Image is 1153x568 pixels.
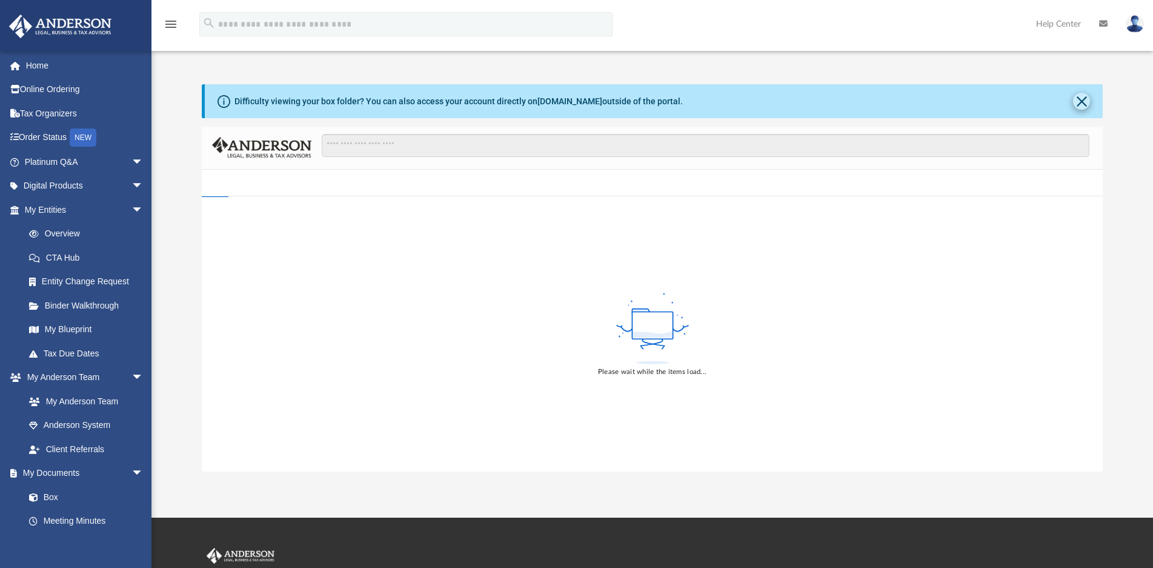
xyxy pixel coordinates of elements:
img: User Pic [1126,15,1144,33]
a: Box [17,485,150,509]
span: arrow_drop_down [131,174,156,199]
a: Order StatusNEW [8,125,162,150]
a: Meeting Minutes [17,509,156,533]
a: Online Ordering [8,78,162,102]
span: arrow_drop_down [131,366,156,390]
a: My Anderson Team [17,389,150,413]
a: Overview [17,222,162,246]
button: Close [1073,93,1090,110]
a: Entity Change Request [17,270,162,294]
span: arrow_drop_down [131,461,156,486]
input: Search files and folders [322,134,1089,157]
a: menu [164,23,178,32]
a: Platinum Q&Aarrow_drop_down [8,150,162,174]
i: menu [164,17,178,32]
span: arrow_drop_down [131,150,156,175]
a: Anderson System [17,413,156,438]
img: Anderson Advisors Platinum Portal [204,548,277,564]
a: Home [8,53,162,78]
a: My Blueprint [17,318,156,342]
a: My Documentsarrow_drop_down [8,461,156,486]
a: My Anderson Teamarrow_drop_down [8,366,156,390]
div: Difficulty viewing your box folder? You can also access your account directly on outside of the p... [234,95,683,108]
a: Client Referrals [17,437,156,461]
a: Tax Due Dates [17,341,162,366]
div: Please wait while the items load... [598,367,706,378]
span: arrow_drop_down [131,198,156,222]
a: CTA Hub [17,246,162,270]
i: search [202,16,216,30]
div: NEW [70,129,96,147]
a: Digital Productsarrow_drop_down [8,174,162,198]
a: Binder Walkthrough [17,293,162,318]
a: My Entitiesarrow_drop_down [8,198,162,222]
img: Anderson Advisors Platinum Portal [5,15,115,38]
a: [DOMAIN_NAME] [537,96,602,106]
a: Tax Organizers [8,101,162,125]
